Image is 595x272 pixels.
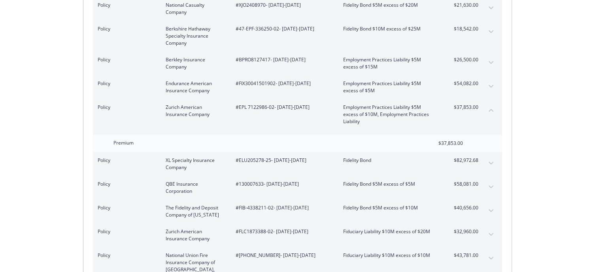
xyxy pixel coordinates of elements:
[166,56,223,70] span: Berkley Insurance Company
[236,204,331,211] span: #FIB-4338211-02 - [DATE]-[DATE]
[166,2,223,16] span: National Casualty Company
[485,252,497,264] button: expand content
[485,157,497,169] button: expand content
[449,228,478,235] span: $32,960.00
[343,252,436,259] span: Fiduciary Liability $10M excess of $10M
[485,104,497,116] button: collapse content
[449,252,478,259] span: $43,781.00
[98,181,153,188] span: Policy
[93,176,502,200] div: PolicyQBE Insurance Corporation#130007633- [DATE]-[DATE]Fidelity Bond $5M excess of $5M$58,081.00...
[343,104,436,125] span: Employment Practices Liability $5M excess of $10M, Employment Practices Liability
[98,2,153,9] span: Policy
[236,104,331,111] span: #EPL 7122986-02 - [DATE]-[DATE]
[236,252,331,259] span: #[PHONE_NUMBER] - [DATE]-[DATE]
[98,157,153,164] span: Policy
[113,139,134,146] span: Premium
[485,25,497,38] button: expand content
[93,21,502,51] div: PolicyBerkshire Hathaway Specialty Insurance Company#47-EPF-336250-02- [DATE]-[DATE]Fidelity Bond...
[343,80,436,94] span: Employment Practices Liability $5M excess of $5M
[449,25,478,32] span: $18,542.00
[236,181,331,188] span: #130007633 - [DATE]-[DATE]
[236,25,331,32] span: #47-EPF-336250-02 - [DATE]-[DATE]
[449,80,478,87] span: $54,082.00
[485,2,497,14] button: expand content
[166,80,223,94] span: Endurance American Insurance Company
[236,228,331,235] span: #FLC1873388-02 - [DATE]-[DATE]
[485,181,497,193] button: expand content
[449,157,478,164] span: $82,972.68
[343,181,436,188] span: Fidelity Bond $5M excess of $5M
[236,56,331,63] span: #BPRO8127417 - [DATE]-[DATE]
[485,56,497,69] button: expand content
[166,204,223,219] span: The Fidelity and Deposit Company of [US_STATE]
[166,25,223,47] span: Berkshire Hathaway Specialty Insurance Company
[343,56,436,70] span: Employment Practices Liability $5M excess of $15M
[166,181,223,195] span: QBE Insurance Corporation
[236,2,331,9] span: #XJO2408970 - [DATE]-[DATE]
[485,204,497,217] button: expand content
[98,228,153,235] span: Policy
[343,157,436,164] span: Fidelity Bond
[343,228,436,235] span: Fiduciary Liability $10M excess of $20M
[166,157,223,171] span: XL Specialty Insurance Company
[98,252,153,259] span: Policy
[93,152,502,176] div: PolicyXL Specialty Insurance Company#ELU205278-25- [DATE]-[DATE]Fidelity Bond$82,972.68expand con...
[236,157,331,164] span: #ELU205278-25 - [DATE]-[DATE]
[98,104,153,111] span: Policy
[166,104,223,118] span: Zurich American Insurance Company
[485,228,497,241] button: expand content
[93,200,502,223] div: PolicyThe Fidelity and Deposit Company of [US_STATE]#FIB-4338211-02- [DATE]-[DATE]Fidelity Bond $...
[166,228,223,242] span: Zurich American Insurance Company
[98,80,153,87] span: Policy
[93,75,502,99] div: PolicyEndurance American Insurance Company#FIX30041501902- [DATE]-[DATE]Employment Practices Liab...
[93,51,502,75] div: PolicyBerkley Insurance Company#BPRO8127417- [DATE]-[DATE]Employment Practices Liability $5M exce...
[449,56,478,63] span: $26,500.00
[98,25,153,32] span: Policy
[343,204,436,211] span: Fidelity Bond $5M excess of $10M
[93,99,502,130] div: PolicyZurich American Insurance Company#EPL 7122986-02- [DATE]-[DATE]Employment Practices Liabili...
[485,80,497,93] button: expand content
[416,137,468,149] input: 0.00
[343,2,436,9] span: Fidelity Bond $5M excess of $20M
[98,204,153,211] span: Policy
[343,25,436,32] span: Fidelity Bond $10M excess of $25M
[449,181,478,188] span: $58,081.00
[93,223,502,247] div: PolicyZurich American Insurance Company#FLC1873388-02- [DATE]-[DATE]Fiduciary Liability $10M exce...
[449,104,478,111] span: $37,853.00
[449,2,478,9] span: $21,630.00
[236,80,331,87] span: #FIX30041501902 - [DATE]-[DATE]
[98,56,153,63] span: Policy
[449,204,478,211] span: $40,656.00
